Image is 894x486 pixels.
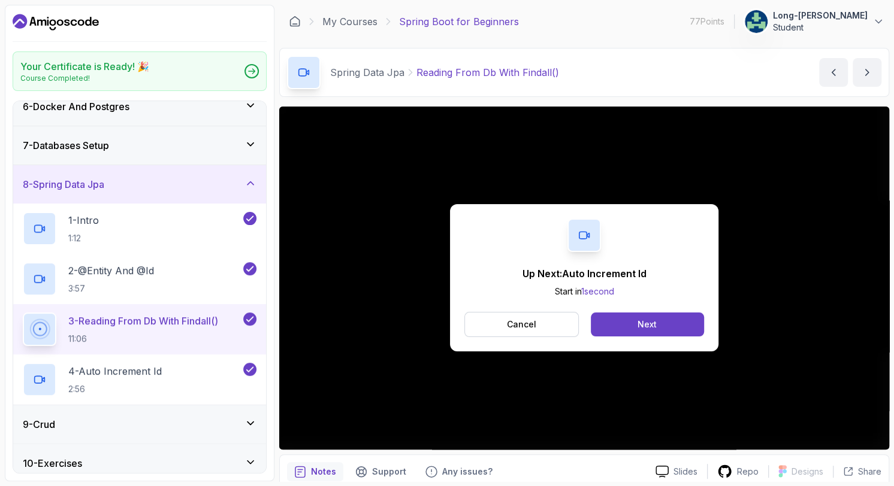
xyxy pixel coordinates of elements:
p: 3 - Reading From Db With Findall() [68,314,218,328]
a: Repo [708,464,768,479]
p: Spring Data Jpa [330,65,404,80]
button: previous content [819,58,848,87]
p: Spring Boot for Beginners [399,14,519,29]
img: user profile image [745,10,768,33]
p: Reading From Db With Findall() [416,65,559,80]
p: 2:56 [68,383,162,395]
button: 2-@Entity And @Id3:57 [23,262,256,296]
h3: 6 - Docker And Postgres [23,99,129,114]
iframe: 3 - Reading From DB with findAll() [279,107,889,449]
button: user profile imageLong-[PERSON_NAME]Student [744,10,884,34]
p: Start in [522,285,647,297]
p: 11:06 [68,333,218,345]
p: Student [773,22,868,34]
p: 4 - Auto Increment Id [68,364,162,378]
p: Up Next: Auto Increment Id [522,266,647,281]
button: 3-Reading From Db With Findall()11:06 [23,312,256,346]
div: Next [638,318,657,330]
h3: 10 - Exercises [23,456,82,470]
button: Next [591,312,704,336]
h2: Your Certificate is Ready! 🎉 [20,59,149,74]
p: Slides [673,466,697,478]
button: 1-Intro1:12 [23,212,256,245]
button: notes button [287,462,343,481]
p: Cancel [507,318,536,330]
button: Cancel [464,312,579,337]
a: Your Certificate is Ready! 🎉Course Completed! [13,51,267,91]
p: Repo [737,466,759,478]
h3: 7 - Databases Setup [23,138,109,153]
button: 10-Exercises [13,444,266,482]
p: Course Completed! [20,74,149,83]
button: 6-Docker And Postgres [13,87,266,126]
p: Any issues? [442,466,493,478]
p: 3:57 [68,283,154,294]
p: Designs [792,466,823,478]
p: 2 - @Entity And @Id [68,263,154,278]
button: 7-Databases Setup [13,126,266,165]
a: Slides [646,465,707,478]
button: 4-Auto Increment Id2:56 [23,363,256,396]
p: Support [372,466,406,478]
button: next content [853,58,881,87]
button: 9-Crud [13,405,266,444]
a: My Courses [322,14,377,29]
p: 1 - Intro [68,213,99,227]
button: Support button [348,462,413,481]
button: Feedback button [418,462,500,481]
button: 8-Spring Data Jpa [13,165,266,203]
a: Dashboard [289,16,301,28]
p: Long-[PERSON_NAME] [773,10,868,22]
h3: 9 - Crud [23,417,55,432]
p: Share [858,466,881,478]
p: 1:12 [68,232,99,244]
a: Dashboard [13,13,99,32]
p: Notes [311,466,336,478]
span: 1 second [581,286,614,296]
h3: 8 - Spring Data Jpa [23,177,104,192]
p: 77 Points [690,16,724,28]
button: Share [833,466,881,478]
